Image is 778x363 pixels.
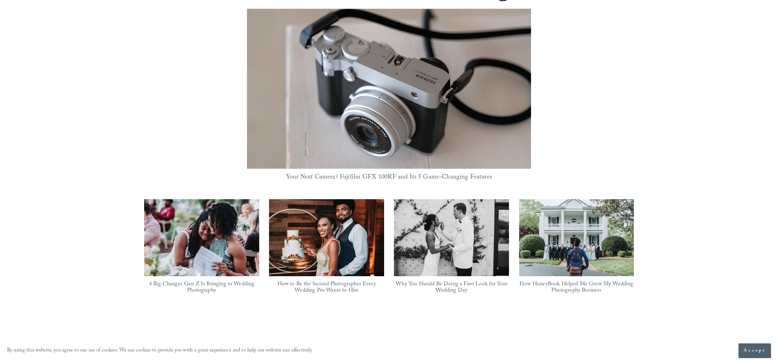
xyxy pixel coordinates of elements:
p: By using this website, you agree to our use of cookies. We use cookies to provide you with a grea... [7,346,313,356]
img: How to Be the Second Photographer Every Wedding Pro Wants to Hire [269,195,384,281]
img: 4 Big Changes Gen Z Is Bringing to Wedding Photography [144,199,259,276]
img: Why You Should Be Doing a First Look for Your Wedding Day [394,196,509,280]
a: Why You Should Be Doing a First Look for Your Wedding Day [394,199,509,276]
img: Your Next Camera? Fujifilm GFX 100RF and Its 5 Game-Changing Features [247,9,531,169]
a: How to Be the Second Photographer Every Wedding Pro Wants to Hire [269,199,384,276]
button: Accept [738,343,771,358]
span: Accept [744,347,766,354]
img: How HoneyBook Helped Me Grow My Wedding Photography Business [519,199,634,277]
a: Your Next Camera? Fujifilm GFX 100RF and Its 5 Game-Changing Features [286,172,492,183]
a: How to Be the Second Photographer Every Wedding Pro Wants to Hire [277,280,376,296]
a: Why You Should Be Doing a First Look for Your Wedding Day [396,280,507,296]
a: 4 Big Changes Gen Z Is Bringing to Wedding Photography [149,280,255,296]
a: How HoneyBook Helped Me Grow My Wedding Photography Business [519,280,633,296]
